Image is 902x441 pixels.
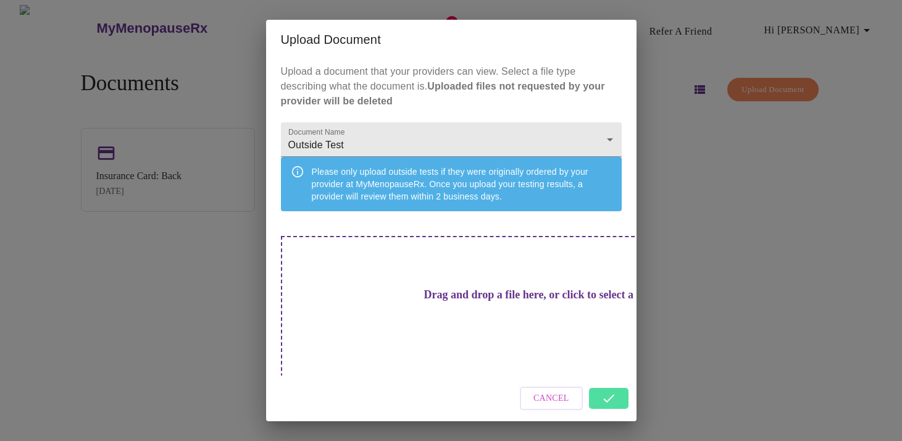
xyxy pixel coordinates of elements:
strong: Uploaded files not requested by your provider will be deleted [281,81,605,106]
h3: Drag and drop a file here, or click to select a file [367,288,708,301]
p: Upload a document that your providers can view. Select a file type describing what the document is. [281,64,622,109]
span: Cancel [533,391,569,406]
div: Please only upload outside tests if they were originally ordered by your provider at MyMenopauseR... [312,161,612,208]
button: Cancel [520,387,583,411]
div: Outside Test [281,122,622,157]
h2: Upload Document [281,30,622,49]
